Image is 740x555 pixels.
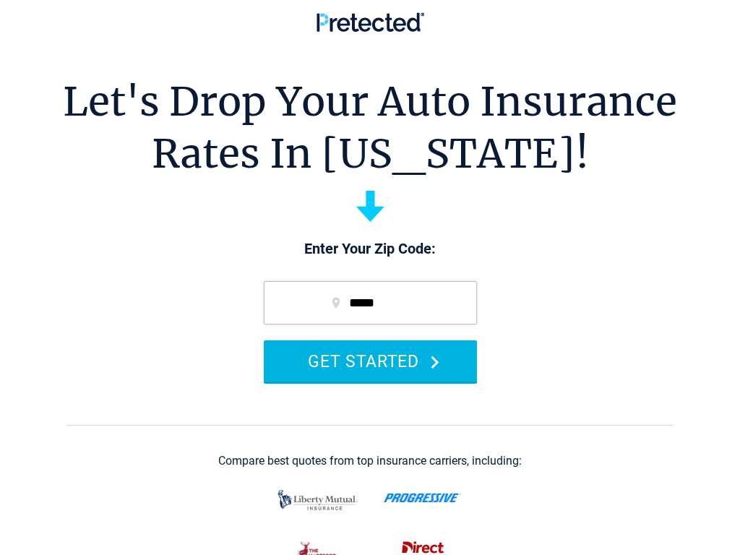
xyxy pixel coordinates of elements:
[264,340,477,382] button: GET STARTED
[317,12,424,32] img: Pretected Logo
[384,493,461,503] img: progressive
[249,239,491,259] p: Enter Your Zip Code:
[218,455,522,468] div: Compare best quotes from top insurance carriers, including:
[63,76,677,180] h1: Let's Drop Your Auto Insurance Rates In [US_STATE]!
[264,281,477,324] input: zip code
[274,483,361,517] img: liberty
